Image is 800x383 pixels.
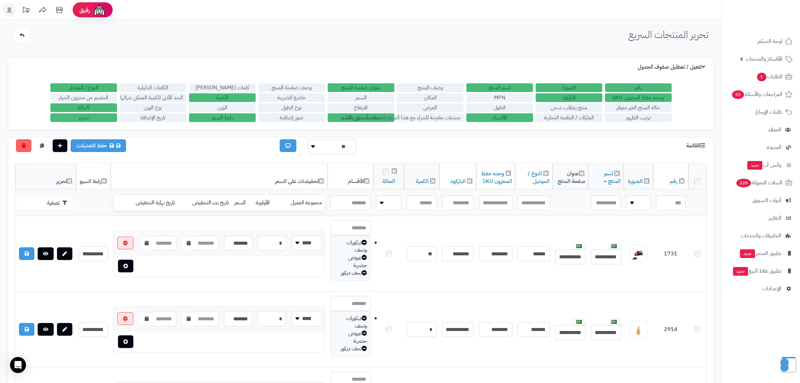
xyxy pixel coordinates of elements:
span: وآتس آب [747,160,781,170]
label: الباركود [536,93,602,102]
label: السعر [328,93,394,102]
label: الصورة [536,83,602,92]
label: رابط السيو [189,113,256,122]
label: وصف صفحة المنتج [258,83,325,92]
span: العملاء [768,125,781,134]
span: أدوات التسويق [752,196,781,205]
a: المراجعات والأسئلة53 [726,86,796,102]
span: لوحة التحكم [758,37,782,46]
a: الكمية [416,177,429,185]
label: صور إضافية [258,113,325,122]
th: الأقسام [328,163,373,190]
th: رابط السيو [76,163,110,190]
img: العربية [576,320,582,324]
div: Open Intercom Messenger [10,357,26,373]
a: السلات المتروكة220 [726,175,796,191]
label: عنوان صفحة المنتج [328,83,394,92]
a: أدوات التسويق [726,192,796,208]
label: تاريخ الإضافة [120,113,186,122]
img: logo-2.png [755,16,794,30]
span: 53 [732,90,744,99]
label: الحالة [50,103,117,112]
label: الحد الأدنى للكمية الممكن شرائها [120,93,186,102]
th: عنوان صفحة المنتج [553,163,588,190]
label: الطول [466,103,533,112]
td: تاريخ نهاية التخفيض [120,195,178,211]
h3: تفعيل / تعطليل صفوف الجدول [638,64,707,70]
a: الطلبات1 [726,69,796,85]
img: العربية [576,244,582,248]
button: تصفية [17,197,72,209]
a: العملاء [726,122,796,138]
span: التقارير [769,213,781,223]
span: تطبيق المتجر [739,249,781,258]
label: اسم المنتج [466,83,533,92]
span: طلبات الإرجاع [755,107,782,117]
td: 1731 [653,216,688,292]
a: تطبيق المتجرجديد [726,245,796,261]
label: نوع الوزن [120,103,186,112]
label: منتج يتطلب شحن [536,103,602,112]
a: لوحة التحكم [726,33,796,49]
div: عروض حصرية [334,254,367,269]
a: النوع / الموديل [528,170,550,185]
img: العربية [611,244,617,248]
span: 1 [757,73,766,81]
span: الإعدادات [762,284,781,293]
label: الخصم من مخزون الخيار [50,93,117,102]
a: وآتس آبجديد [726,157,796,173]
td: 2914 [653,292,688,367]
label: خاضع للضريبة [258,93,325,102]
a: طلبات الإرجاع [726,104,796,120]
span: جديد [740,249,755,258]
a: الحالة [382,177,395,185]
span: التطبيقات والخدمات [741,231,781,240]
label: الكلمات الدليلية [120,83,186,92]
label: نوع الطول [258,103,325,112]
label: وحده حفظ المخزون SKU [605,93,672,102]
span: المدونة [767,143,781,152]
th: تحرير [15,163,76,190]
label: منتجات مقترحة للشراء مع هذا المنتج (منتجات تُشترى معًا) [397,113,464,122]
span: 220 [736,179,751,187]
span: الطلبات [756,72,782,81]
label: النوع / الموديل [50,83,117,92]
a: الصورة [628,177,643,185]
span: الأقسام والمنتجات [746,54,782,64]
td: الأولوية [253,195,278,211]
label: العرض [397,103,464,112]
span: تطبيق نقاط البيع [732,266,781,276]
span: السلات المتروكة [736,178,782,187]
label: حالة المنتج الغير متوفر [605,103,672,112]
a: تحديثات المنصة [18,3,34,18]
label: وصف المنتج [397,83,464,92]
img: العربية [611,320,617,324]
a: وحده حفظ المخزون SKU [481,170,512,185]
a: اسم المنتج [604,170,621,185]
a: المدونة [726,139,796,155]
label: الوزن [189,103,256,112]
label: الكمية [189,93,256,102]
label: المكان [397,93,464,102]
td: تاريخ بدء التخفيض [178,195,232,211]
h1: تحرير المنتجات السريع [628,29,708,40]
a: التقارير [726,210,796,226]
span: المراجعات والأسئلة [731,90,782,99]
span: رفيق [79,6,90,14]
label: تخفيضات على السعر [328,113,394,122]
a: التطبيقات والخدمات [726,228,796,244]
a: الباركود [450,177,466,185]
label: كلمات [PERSON_NAME] [189,83,256,92]
a: حفظ التعديلات [71,139,126,152]
div: تحف ديكور [334,345,367,353]
div: ديكورات وتحف [334,239,367,254]
div: عروض حصرية [334,330,367,345]
div: تحف ديكور [334,269,367,277]
span: جديد [747,161,762,170]
label: MPN [466,93,533,102]
label: الأقسام [466,113,533,122]
a: الإعدادات [726,281,796,297]
td: السعر [232,195,253,211]
td: مجموعة العميل [278,195,325,211]
label: الماركات / العلامة التجارية [536,113,602,122]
